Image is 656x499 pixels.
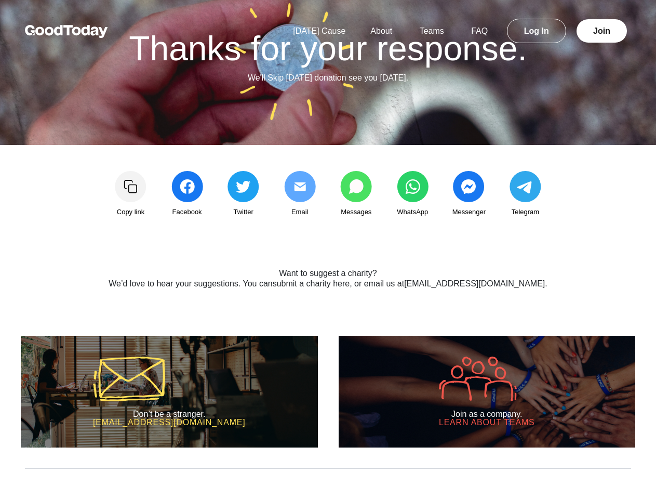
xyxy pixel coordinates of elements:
img: Copy link [115,171,146,202]
img: icon-company-9005efa6fbb31de5087adda016c9bae152a033d430c041dc1efcb478492f602d.svg [439,357,517,401]
a: Twitter [218,171,270,218]
span: Messages [341,206,371,218]
span: Facebook [172,206,202,218]
span: WhatsApp [397,206,428,218]
a: Messenger [443,171,495,218]
span: Twitter [233,206,253,218]
a: Email [274,171,326,218]
a: Join [577,19,627,43]
a: [EMAIL_ADDRESS][DOMAIN_NAME] [404,279,545,288]
h3: [EMAIL_ADDRESS][DOMAIN_NAME] [93,418,246,427]
a: Facebook [161,171,213,218]
img: share_email2-0c4679e4b4386d6a5b86d8c72d62db284505652625843b8f2b6952039b23a09d.svg [284,171,316,202]
a: Copy link [105,171,157,218]
a: submit a charity here [273,279,350,288]
img: share_facebook-c991d833322401cbb4f237049bfc194d63ef308eb3503c7c3024a8cbde471ffb.svg [171,171,203,202]
span: Telegram [512,206,539,218]
img: share_telegram-202ce42bf2dc56a75ae6f480dc55a76afea62cc0f429ad49403062cf127563fc.svg [510,171,541,202]
img: share_messenger-c45e1c7bcbce93979a22818f7576546ad346c06511f898ed389b6e9c643ac9fb.svg [453,171,485,202]
a: About [358,27,405,35]
img: icon-mail-5a43aaca37e600df00e56f9b8d918e47a1bfc3b774321cbcea002c40666e291d.svg [93,357,165,401]
a: FAQ [459,27,500,35]
a: [DATE] Cause [280,27,358,35]
img: GoodToday [25,25,108,38]
span: Email [291,206,309,218]
a: Messages [330,171,382,218]
span: Messenger [452,206,486,218]
a: Teams [407,27,457,35]
a: Log In [507,19,566,43]
h2: Join as a company. [439,410,535,419]
span: Copy link [117,206,144,218]
img: share_messages-3b1fb8c04668ff7766dd816aae91723b8c2b0b6fc9585005e55ff97ac9a0ace1.svg [340,171,372,202]
a: WhatsApp [386,171,438,218]
h2: Don’t be a stranger. [93,410,246,419]
h2: Want to suggest a charity? [70,269,586,278]
img: share_whatsapp-5443f3cdddf22c2a0b826378880ed971e5ae1b823a31c339f5b218d16a196cbc.svg [397,171,429,202]
a: Don’t be a stranger. [EMAIL_ADDRESS][DOMAIN_NAME] [21,336,318,448]
p: We’d love to hear your suggestions. You can , or email us at . [70,278,586,290]
img: share_twitter-4edeb73ec953106eaf988c2bc856af36d9939993d6d052e2104170eae85ec90a.svg [227,171,259,202]
a: Telegram [499,171,551,218]
h1: Thanks for your response. [33,31,623,65]
h3: Learn about Teams [439,418,535,427]
a: Join as a company. Learn about Teams [339,336,636,448]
